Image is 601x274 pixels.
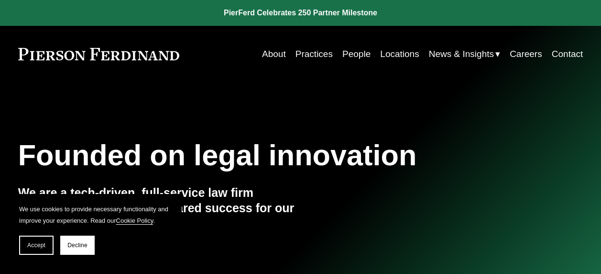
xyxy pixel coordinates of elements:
h1: Founded on legal innovation [18,138,489,172]
section: Cookie banner [10,194,182,264]
span: Decline [67,242,87,249]
span: Accept [27,242,45,249]
a: Locations [380,45,419,63]
span: News & Insights [429,46,494,62]
a: About [262,45,286,63]
button: Accept [19,236,54,255]
a: folder dropdown [429,45,500,63]
a: Careers [510,45,542,63]
a: People [342,45,371,63]
a: Contact [552,45,583,63]
h4: We are a tech-driven, full-service law firm delivering outcomes and shared success for our global... [18,185,301,231]
a: Practices [295,45,333,63]
a: Cookie Policy [116,217,153,224]
p: We use cookies to provide necessary functionality and improve your experience. Read our . [19,204,172,226]
button: Decline [60,236,95,255]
